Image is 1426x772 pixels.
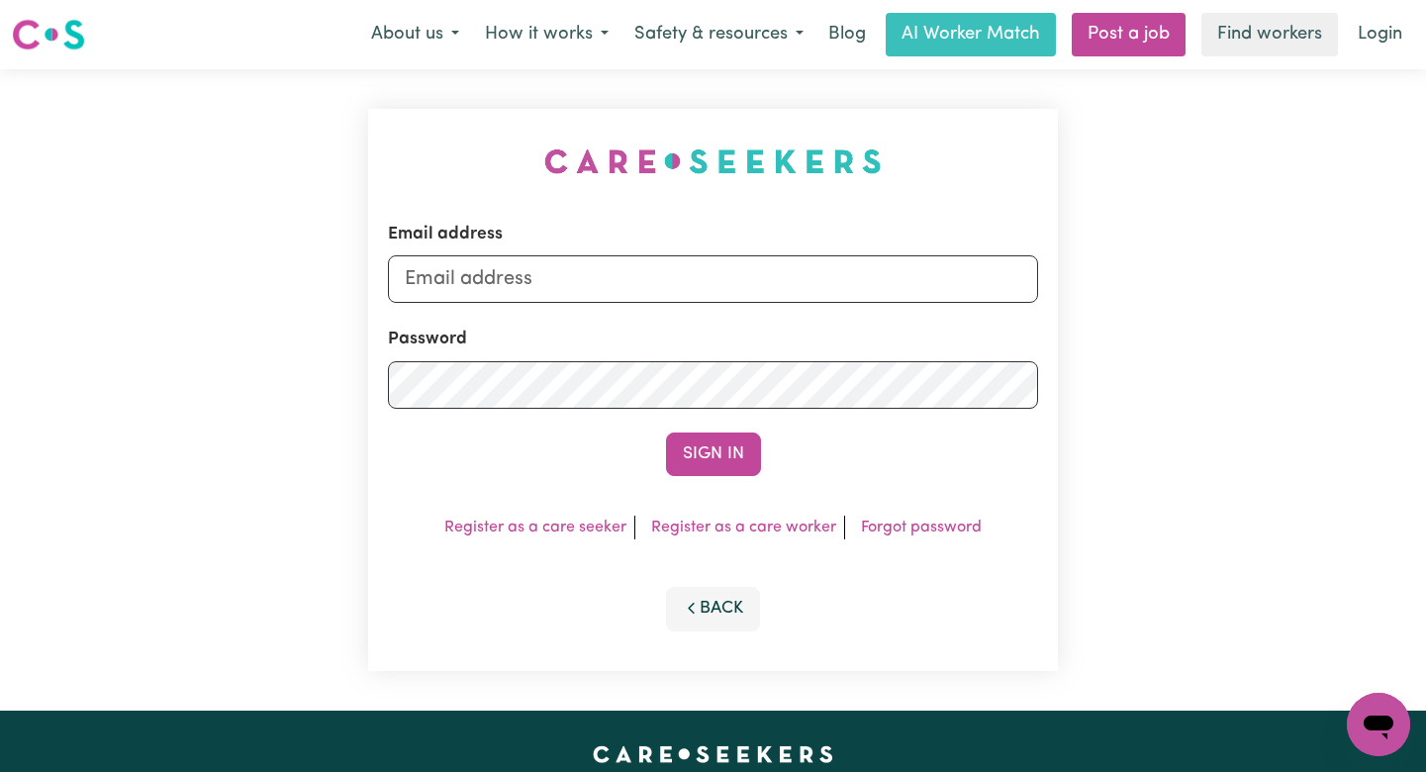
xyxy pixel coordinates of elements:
[621,14,816,55] button: Safety & resources
[388,255,1038,303] input: Email address
[472,14,621,55] button: How it works
[1072,13,1186,56] a: Post a job
[666,433,761,476] button: Sign In
[1347,693,1410,756] iframe: Button to launch messaging window
[886,13,1056,56] a: AI Worker Match
[666,587,761,630] button: Back
[358,14,472,55] button: About us
[388,222,503,247] label: Email address
[651,520,836,535] a: Register as a care worker
[861,520,982,535] a: Forgot password
[12,17,85,52] img: Careseekers logo
[444,520,626,535] a: Register as a care seeker
[816,13,878,56] a: Blog
[1201,13,1338,56] a: Find workers
[12,12,85,57] a: Careseekers logo
[1346,13,1414,56] a: Login
[388,327,467,352] label: Password
[593,746,833,762] a: Careseekers home page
